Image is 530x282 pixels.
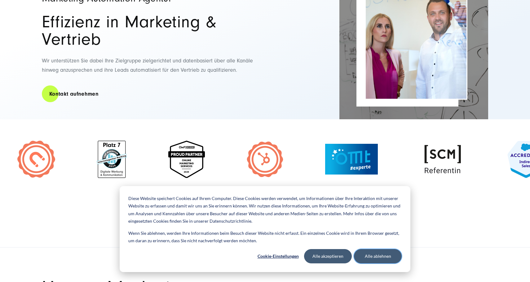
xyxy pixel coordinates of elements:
img: Zertifiziert HubSpot Expert Siegel [246,141,284,178]
p: Wenn Sie ablehnen, werden Ihre Informationen beim Besuch dieser Website nicht erfasst. Ein einzel... [128,230,402,245]
img: Zertifiziert Hubspot inbound marketing Expert - HubSpot Beratung und implementierung Partner Agentur [17,141,55,178]
button: Cookie-Einstellungen [254,249,302,263]
h2: Effizienz in Marketing & Vertrieb [42,13,259,48]
div: Cookie banner [120,186,410,272]
a: Kontakt aufnehmen [42,85,106,103]
img: SCM Referentin Siegel - OMT Experte Siegel - Digitalagentur SUNZINET [419,141,466,178]
img: Online marketing services 2025 - Digital Agentur SUNZNET - OMR Proud Partner [168,141,205,178]
span: Wir unterstützen Sie dabei Ihre Zielgruppe zielgerichtet und datenbasiert über alle Kanäle hinweg... [42,57,253,74]
img: OMT Experte Siegel - Digital Marketing Agentur SUNZINET [325,144,378,175]
p: Diese Website speichert Cookies auf Ihrem Computer. Diese Cookies werden verwendet, um Informatio... [128,195,402,225]
img: Top 7 in Internet Agentur Deutschland - Digital Agentur SUNZINET [97,141,127,178]
button: Alle ablehnen [354,249,402,263]
button: Alle akzeptieren [304,249,352,263]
